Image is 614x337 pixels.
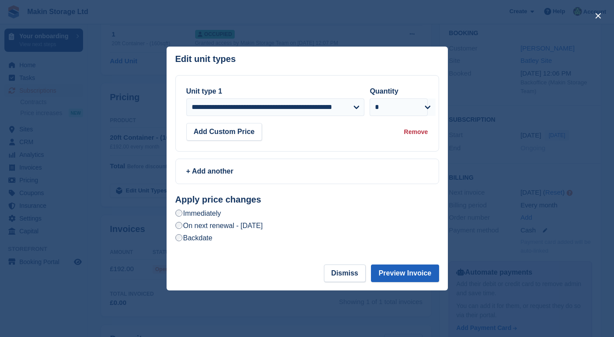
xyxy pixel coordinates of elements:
div: Remove [404,127,428,137]
input: Immediately [175,210,182,217]
label: Unit type 1 [186,87,222,95]
strong: Apply price changes [175,195,262,204]
label: On next renewal - [DATE] [175,221,263,230]
input: On next renewal - [DATE] [175,222,182,229]
button: Add Custom Price [186,123,262,141]
div: + Add another [186,166,428,177]
p: Edit unit types [175,54,236,64]
button: close [591,9,605,23]
a: + Add another [175,159,439,184]
button: Dismiss [324,265,366,282]
input: Backdate [175,234,182,241]
button: Preview Invoice [371,265,439,282]
label: Quantity [370,87,398,95]
label: Backdate [175,233,213,243]
label: Immediately [175,209,221,218]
